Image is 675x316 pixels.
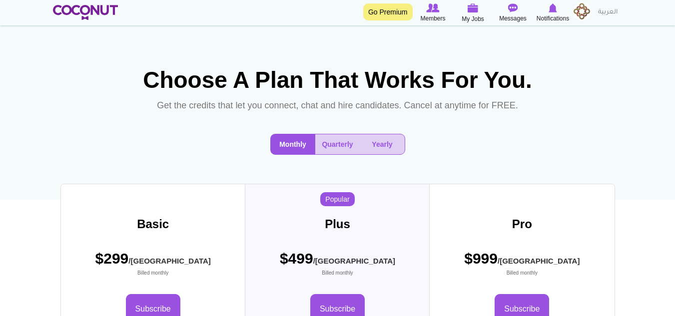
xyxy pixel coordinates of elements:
span: Popular [320,192,354,206]
a: My Jobs My Jobs [453,2,493,24]
p: Get the credits that let you connect, chat and hire candidates. Cancel at anytime for FREE. [153,98,522,114]
img: My Jobs [468,3,479,12]
h3: Plus [245,218,430,231]
button: Monthly [271,134,315,154]
h1: Choose A Plan That Works For You. [138,67,538,93]
img: Messages [508,3,518,12]
span: $499 [280,248,395,277]
button: Yearly [360,134,405,154]
img: Notifications [549,3,557,12]
sub: /[GEOGRAPHIC_DATA] [313,257,395,265]
span: Members [420,13,445,23]
span: Notifications [537,13,569,23]
small: Billed monthly [95,270,211,277]
small: Billed monthly [464,270,580,277]
span: $299 [95,248,211,277]
sub: /[GEOGRAPHIC_DATA] [498,257,580,265]
a: Notifications Notifications [533,2,573,23]
a: Browse Members Members [413,2,453,23]
h3: Pro [430,218,614,231]
small: Billed monthly [280,270,395,277]
span: My Jobs [462,14,484,24]
sub: /[GEOGRAPHIC_DATA] [128,257,210,265]
img: Home [53,5,118,20]
a: Messages Messages [493,2,533,23]
img: Browse Members [426,3,439,12]
span: $999 [464,248,580,277]
a: العربية [593,2,623,22]
button: Quarterly [315,134,360,154]
a: Go Premium [363,3,413,20]
span: Messages [499,13,527,23]
h3: Basic [61,218,245,231]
